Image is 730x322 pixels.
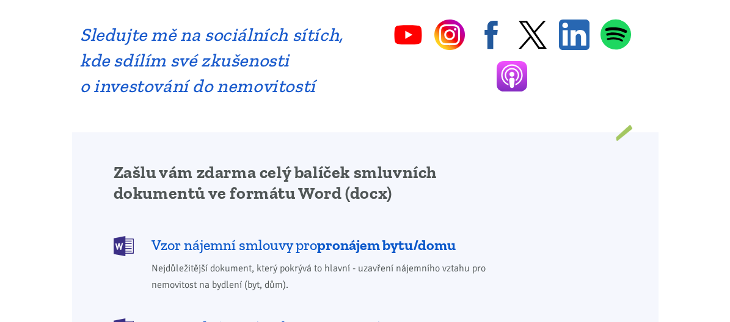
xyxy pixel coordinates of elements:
b: pronájem bytu/domu [317,236,456,254]
a: Facebook [476,20,506,50]
a: YouTube [393,20,423,50]
h2: Sledujte mě na sociálních sítích, kde sdílím své zkušenosti o investování do nemovitostí [80,22,357,99]
img: DOCX (Word) [114,236,134,256]
span: Vzor nájemní smlouvy pro [151,235,456,255]
a: Twitter [517,20,548,50]
a: Apple Podcasts [497,61,527,91]
span: Nejdůležitější dokument, který pokrývá to hlavní - uzavření nájemního vztahu pro nemovitost na by... [151,260,487,293]
a: Instagram [434,20,465,50]
a: Vzor nájemní smlouvy propronájem bytu/domu [114,235,487,255]
h2: Zašlu vám zdarma celý balíček smluvních dokumentů ve formátu Word (docx) [114,162,487,204]
a: Linkedin [559,20,589,50]
a: Spotify [600,19,631,51]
